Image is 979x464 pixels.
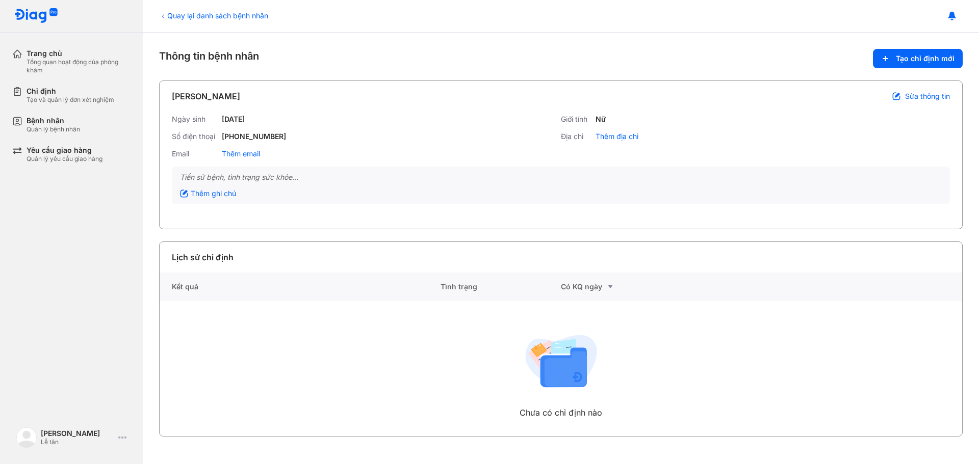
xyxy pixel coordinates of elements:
div: [PERSON_NAME] [41,429,114,438]
div: Lịch sử chỉ định [172,251,234,263]
div: [PHONE_NUMBER] [222,132,286,141]
div: Email [172,149,218,158]
div: Thêm email [222,149,260,158]
div: Số điện thoại [172,132,218,141]
div: Có KQ ngày [561,281,681,293]
button: Tạo chỉ định mới [873,49,963,68]
div: Ngày sinh [172,115,218,124]
img: logo [14,8,58,24]
div: Quay lại danh sách bệnh nhân [159,10,268,21]
div: Yêu cầu giao hàng [27,146,102,155]
div: Quản lý bệnh nhân [27,125,80,133]
div: Thêm địa chỉ [596,132,638,141]
div: Bệnh nhân [27,116,80,125]
div: Tình trạng [441,272,561,301]
div: Tạo và quản lý đơn xét nghiệm [27,96,114,104]
div: Nữ [596,115,606,124]
div: Quản lý yêu cầu giao hàng [27,155,102,163]
div: Thông tin bệnh nhân [159,49,963,68]
span: Tạo chỉ định mới [896,54,955,63]
div: Thêm ghi chú [180,189,236,198]
div: Trang chủ [27,49,131,58]
div: [PERSON_NAME] [172,90,240,102]
div: Tiền sử bệnh, tình trạng sức khỏe... [180,173,942,182]
div: Địa chỉ [561,132,591,141]
div: Chưa có chỉ định nào [520,406,602,419]
div: [DATE] [222,115,245,124]
img: logo [16,427,37,448]
div: Giới tính [561,115,591,124]
div: Lễ tân [41,438,114,446]
span: Sửa thông tin [905,92,950,101]
div: Chỉ định [27,87,114,96]
div: Tổng quan hoạt động của phòng khám [27,58,131,74]
div: Kết quả [160,272,441,301]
